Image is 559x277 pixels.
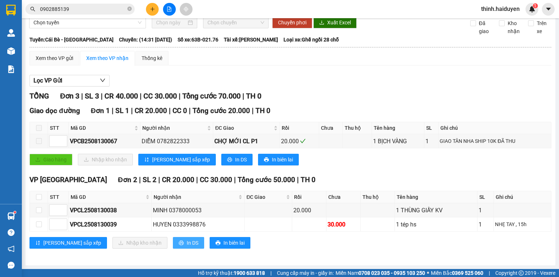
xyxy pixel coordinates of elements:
[29,176,107,184] span: VP [GEOGRAPHIC_DATA]
[30,7,35,12] span: search
[396,206,476,215] div: 1 THÙNG GIẤY KV
[173,107,187,115] span: CC 0
[189,107,191,115] span: |
[35,240,40,246] span: sort-ascending
[127,7,132,11] span: close-circle
[479,220,492,229] div: 1
[178,36,218,44] span: Số xe: 63B-021.76
[14,211,16,213] sup: 1
[207,17,265,28] span: Chọn chuyến
[234,176,236,184] span: |
[200,176,232,184] span: CC 30.000
[153,206,243,215] div: MINH 0378000053
[85,92,99,100] span: SL 3
[529,6,535,12] img: icon-new-feature
[297,176,299,184] span: |
[475,4,526,13] span: thinh.haiduyen
[182,92,241,100] span: Tổng cước 70.000
[29,154,72,165] button: uploadGiao hàng
[153,220,243,229] div: HUYEN 0333998876
[179,240,184,246] span: printer
[281,137,318,146] div: 20.000
[272,17,312,28] button: Chuyển phơi
[505,19,523,35] span: Kho nhận
[235,156,247,164] span: In DS
[336,269,425,277] span: Miền Nam
[180,3,193,16] button: aim
[533,3,538,8] sup: 1
[215,240,221,246] span: printer
[255,107,270,115] span: TH 0
[33,76,62,85] span: Lọc VP Gửi
[427,272,429,274] span: ⚪️
[7,29,15,37] img: warehouse-icon
[142,137,212,146] div: DIỄM 0782822333
[242,92,244,100] span: |
[476,19,494,35] span: Đã giao
[156,19,186,27] input: Chọn ngày
[71,193,144,201] span: Mã GD
[173,237,204,249] button: printerIn DS
[7,65,15,73] img: solution-icon
[238,176,295,184] span: Tổng cước 50.000
[33,17,142,28] span: Chọn tuyến
[193,107,250,115] span: Tổng cước 20.000
[301,176,316,184] span: TH 0
[542,3,555,16] button: caret-down
[372,122,424,134] th: Tên hàng
[319,122,343,134] th: Chưa
[48,191,69,203] th: STT
[86,54,128,62] div: Xem theo VP nhận
[183,7,189,12] span: aim
[135,107,167,115] span: CR 20.000
[118,176,137,184] span: Đơn 2
[146,3,159,16] button: plus
[150,7,155,12] span: plus
[163,3,176,16] button: file-add
[127,6,132,13] span: close-circle
[280,122,319,134] th: Rồi
[101,92,103,100] span: |
[221,154,253,165] button: printerIn DS
[198,269,265,277] span: Hỗ trợ kỹ thuật:
[373,137,423,146] div: 1 BỊCH VÀNG
[313,17,357,28] button: downloadXuất Excel
[81,92,83,100] span: |
[143,92,177,100] span: CC 30.000
[131,107,133,115] span: |
[361,191,395,203] th: Thu hộ
[545,6,552,12] span: caret-down
[519,270,524,276] span: copyright
[425,137,437,146] div: 1
[48,122,69,134] th: STT
[224,36,278,44] span: Tài xế: [PERSON_NAME]
[328,220,359,229] div: 30.000
[71,124,133,132] span: Mã GD
[158,176,160,184] span: |
[293,206,325,215] div: 20.000
[142,124,206,132] span: Người nhận
[8,262,15,269] span: message
[139,176,141,184] span: |
[292,191,326,203] th: Rồi
[258,154,299,165] button: printerIn biên lai
[69,217,152,232] td: VPCL2508130039
[29,237,107,249] button: sort-ascending[PERSON_NAME] sắp xếp
[215,124,272,132] span: ĐC Giao
[452,270,483,276] strong: 0369 525 060
[187,239,198,247] span: In DS
[489,269,490,277] span: |
[214,137,278,146] div: CHỢ MỚI CL P1
[112,107,114,115] span: |
[277,269,334,277] span: Cung cấp máy in - giấy in:
[7,47,15,55] img: warehouse-icon
[69,134,140,148] td: VPCB2508130067
[270,269,271,277] span: |
[494,191,551,203] th: Ghi chú
[534,19,552,35] span: Trên xe
[440,137,550,145] div: GIAO TÂN NHA SHIP 10K ĐÃ THU
[119,36,172,44] span: Chuyến: (14:31 [DATE])
[210,237,250,249] button: printerIn biên lai
[144,157,149,163] span: sort-ascending
[154,193,237,201] span: Người nhận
